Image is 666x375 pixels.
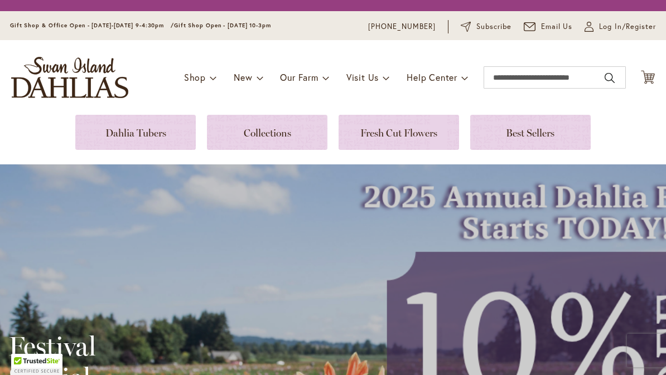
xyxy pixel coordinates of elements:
[184,71,206,83] span: Shop
[605,69,615,87] button: Search
[599,21,656,32] span: Log In/Register
[461,21,511,32] a: Subscribe
[585,21,656,32] a: Log In/Register
[407,71,457,83] span: Help Center
[174,22,271,29] span: Gift Shop Open - [DATE] 10-3pm
[11,57,128,98] a: store logo
[10,22,174,29] span: Gift Shop & Office Open - [DATE]-[DATE] 9-4:30pm /
[234,71,252,83] span: New
[280,71,318,83] span: Our Farm
[541,21,573,32] span: Email Us
[368,21,436,32] a: [PHONE_NUMBER]
[346,71,379,83] span: Visit Us
[476,21,511,32] span: Subscribe
[524,21,573,32] a: Email Us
